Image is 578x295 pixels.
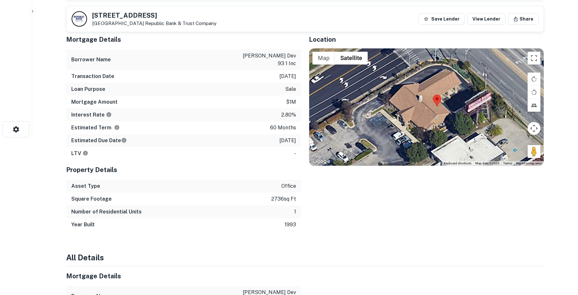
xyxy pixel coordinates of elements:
[475,161,499,165] span: Map data ©2025
[71,111,112,119] h6: Interest Rate
[467,13,505,25] a: View Lender
[528,73,540,85] button: Rotate map clockwise
[92,21,216,26] p: [GEOGRAPHIC_DATA]
[71,195,112,203] h6: Square Footage
[71,150,88,157] h6: LTV
[66,165,301,175] h5: Property Details
[83,150,88,156] svg: LTVs displayed on the website are for informational purposes only and may be reported incorrectly...
[71,124,120,132] h6: Estimated Term
[71,73,114,80] h6: Transaction Date
[238,52,296,67] p: [PERSON_NAME] dev 93 1 inc
[528,122,540,135] button: Map camera controls
[66,252,544,263] h4: All Details
[281,182,296,190] p: office
[279,73,296,80] p: [DATE]
[285,221,296,229] p: 1993
[335,52,368,65] button: Show satellite imagery
[71,56,111,64] h6: Borrower Name
[121,137,127,143] svg: Estimate is based on a standard schedule for this type of loan.
[92,12,216,19] h5: [STREET_ADDRESS]
[311,157,332,166] img: Google
[71,137,127,144] h6: Estimated Due Date
[279,137,296,144] p: [DATE]
[71,182,100,190] h6: Asset Type
[311,157,332,166] a: Open this area in Google Maps (opens a new window)
[294,208,296,216] p: 1
[312,52,335,65] button: Show street map
[106,112,112,117] svg: The interest rates displayed on the website are for informational purposes only and may be report...
[309,35,544,44] h5: Location
[71,221,95,229] h6: Year Built
[444,161,471,166] button: Keyboard shortcuts
[66,271,301,281] h5: Mortgage Details
[546,244,578,274] iframe: Chat Widget
[114,125,120,130] svg: Term is based on a standard schedule for this type of loan.
[286,98,296,106] p: $1m
[285,85,296,93] p: sale
[528,86,540,99] button: Rotate map counterclockwise
[516,161,542,165] a: Report a map error
[281,111,296,119] p: 2.80%
[528,52,540,65] button: Toggle fullscreen view
[508,13,539,25] button: Share
[71,85,105,93] h6: Loan Purpose
[418,13,465,25] button: Save Lender
[503,161,512,165] a: Terms (opens in new tab)
[71,98,118,106] h6: Mortgage Amount
[528,99,540,112] button: Tilt map
[66,35,301,44] h5: Mortgage Details
[270,124,296,132] p: 60 months
[145,21,216,26] a: Republic Bank & Trust Company
[528,145,540,158] button: Drag Pegman onto the map to open Street View
[271,195,296,203] p: 2736 sq ft
[71,208,142,216] h6: Number of Residential Units
[294,150,296,157] p: -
